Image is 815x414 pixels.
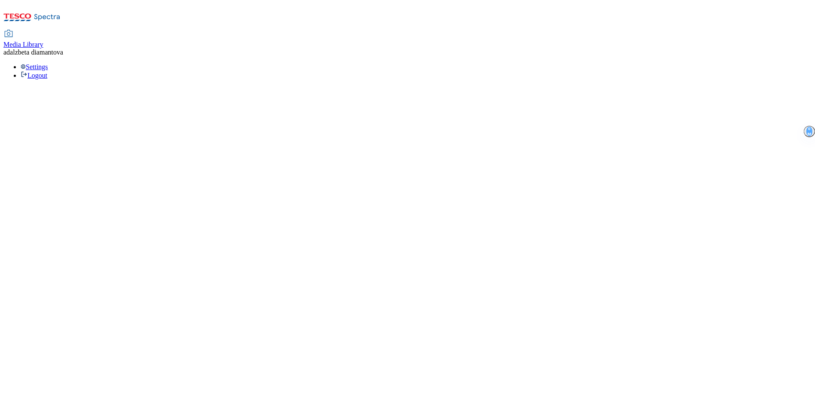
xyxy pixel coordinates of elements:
[21,63,48,70] a: Settings
[21,72,47,79] a: Logout
[10,49,63,56] span: alzbeta diamantova
[3,49,10,56] span: ad
[3,30,43,49] a: Media Library
[3,41,43,48] span: Media Library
